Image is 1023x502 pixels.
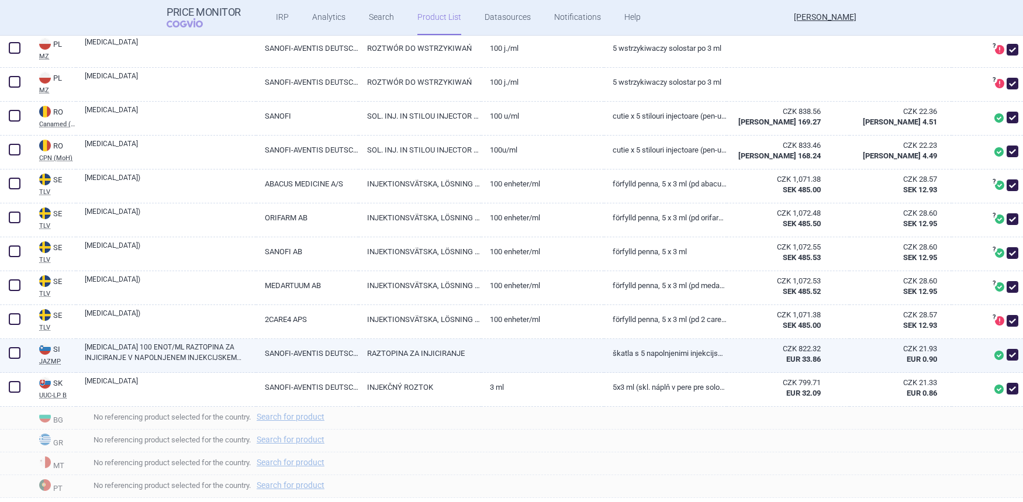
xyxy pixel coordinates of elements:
[85,71,256,92] a: [MEDICAL_DATA]
[39,290,76,297] abbr: TLV
[735,174,821,185] div: CZK 1,071.38
[257,458,324,466] a: Search for product
[849,237,952,268] a: CZK 28.60SEK 12.95
[30,274,76,297] a: SESETLV
[39,174,51,185] img: Sweden
[849,169,952,200] a: CZK 28.57SEK 12.93
[85,478,1023,492] span: No referencing product selected for the country.
[358,339,481,368] a: RAZTOPINA ZA INJICIRANJE
[481,169,604,198] a: 100 enheter/ml
[735,242,821,252] div: CZK 1,072.55
[783,219,821,228] strong: SEK 485.50
[735,310,821,331] abbr: SP-CAU-010 Švédsko
[604,102,727,130] a: Cutie x 5 stilouri injectoare (pen-uri) preumplute x 3 ml
[358,203,481,232] a: INJEKTIONSVÄTSKA, LÖSNING I FÖRFYLLD INJEKTIONSPENNA
[85,410,1023,424] span: No referencing product selected for the country.
[738,117,821,126] strong: [PERSON_NAME] 169.27
[481,373,604,401] a: 3 ml
[735,344,821,365] abbr: SP-CAU-010 Slovinsko
[39,309,51,321] img: Sweden
[256,373,358,401] a: SANOFI-AVENTIS DEUTSCHLAND GMBH
[39,38,76,51] div: PL
[735,276,821,286] div: CZK 1,072.53
[783,253,821,262] strong: SEK 485.53
[481,203,604,232] a: 100 enheter/ml
[481,237,604,266] a: 100 enheter/ml
[849,271,952,302] a: CZK 28.60SEK 12.95
[604,237,727,266] a: Förfylld penna, 5 x 3 ml
[39,207,76,220] div: SE
[783,185,821,194] strong: SEK 485.00
[39,275,51,287] img: Sweden
[735,106,821,127] abbr: SP-CAU-010 Rumunsko
[39,189,76,195] abbr: TLV
[783,321,821,330] strong: SEK 485.00
[256,102,358,130] a: SANOFI
[481,305,604,334] a: 100 enheter/ml
[358,68,481,96] a: ROZTWÓR DO WSTRZYKIWAŃ
[256,203,358,232] a: ORIFARM AB
[256,237,358,266] a: SANOFI AB
[735,140,821,161] abbr: SP-CAU-010 Rumunsko
[257,481,324,489] a: Search for product
[30,37,76,60] a: PLPLMZ
[167,6,241,29] a: Price MonitorCOGVIO
[735,140,821,151] div: CZK 833.46
[39,72,76,85] div: PL
[30,410,76,427] span: BG
[735,310,821,320] div: CZK 1,071.38
[358,237,481,266] a: INJEKTIONSVÄTSKA, LÖSNING I FÖRFYLLD INJEKTIONSPENNA
[604,203,727,232] a: Förfylld penna, 5 x 3 ml (PD Orifarm AB)
[735,276,821,297] abbr: SP-CAU-010 Švédsko
[907,355,937,363] strong: EUR 0.90
[604,136,727,164] a: Cutie x 5 stilouri injectoare (pen-uri) preumplute x 3 ml
[39,72,51,84] img: Poland
[858,106,937,117] div: CZK 22.36
[858,344,937,354] div: CZK 21.93
[39,377,76,390] div: SK
[849,373,952,403] a: CZK 21.33EUR 0.86
[858,310,937,320] div: CZK 28.57
[604,373,727,401] a: 5x3 ml (skl. náplň v pere pre SoloStar)
[256,68,358,96] a: SANOFI-AVENTIS DEUTSCHLAND GMBH
[30,478,76,495] span: PT
[85,342,256,363] a: [MEDICAL_DATA] 100 ENOT/ML RAZTOPINA ZA INJICIRANJE V NAPOLNJENEM INJEKCIJSKEM PERESNIKU
[735,378,821,399] abbr: SP-CAU-010 Slovensko
[30,172,76,195] a: SESETLV
[786,389,821,397] strong: EUR 32.09
[30,432,76,449] span: GR
[256,169,358,198] a: ABACUS MEDICINE A/S
[858,140,937,151] div: CZK 22.23
[39,121,76,127] abbr: Canamed ([DOMAIN_NAME] - Canamed Annex 1)
[735,208,821,219] div: CZK 1,072.48
[990,77,997,84] span: ?
[256,305,358,334] a: 2CARE4 APS
[39,38,51,50] img: Poland
[85,172,256,193] a: [MEDICAL_DATA])
[30,342,76,365] a: SISIJAZMP
[39,207,51,219] img: Sweden
[903,321,937,330] strong: SEK 12.93
[604,305,727,334] a: Förfylld penna, 5 x 3 ml (PD 2 Care 4)
[85,105,256,126] a: [MEDICAL_DATA]
[849,305,952,335] a: CZK 28.57SEK 12.93
[256,271,358,300] a: MEDARTUUM AB
[783,287,821,296] strong: SEK 485.52
[39,87,76,94] abbr: MZ
[358,305,481,334] a: INJEKTIONSVÄTSKA, LÖSNING I FÖRFYLLD INJEKTIONSPENNA
[167,6,241,18] strong: Price Monitor
[358,169,481,198] a: INJEKTIONSVÄTSKA, LÖSNING I FÖRFYLLD INJEKTIONSPENNA
[30,71,76,94] a: PLPLMZ
[39,343,51,355] img: Slovenia
[85,240,256,261] a: [MEDICAL_DATA])
[39,223,76,229] abbr: TLV
[849,102,952,132] a: CZK 22.36[PERSON_NAME] 4.51
[735,208,821,229] abbr: SP-CAU-010 Švédsko
[39,411,51,423] img: Bulgaria
[990,178,997,185] span: ?
[858,242,937,252] div: CZK 28.60
[30,376,76,399] a: SKSKUUC-LP B
[990,280,997,287] span: ?
[735,242,821,263] abbr: SP-CAU-010 Švédsko
[858,378,937,388] div: CZK 21.33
